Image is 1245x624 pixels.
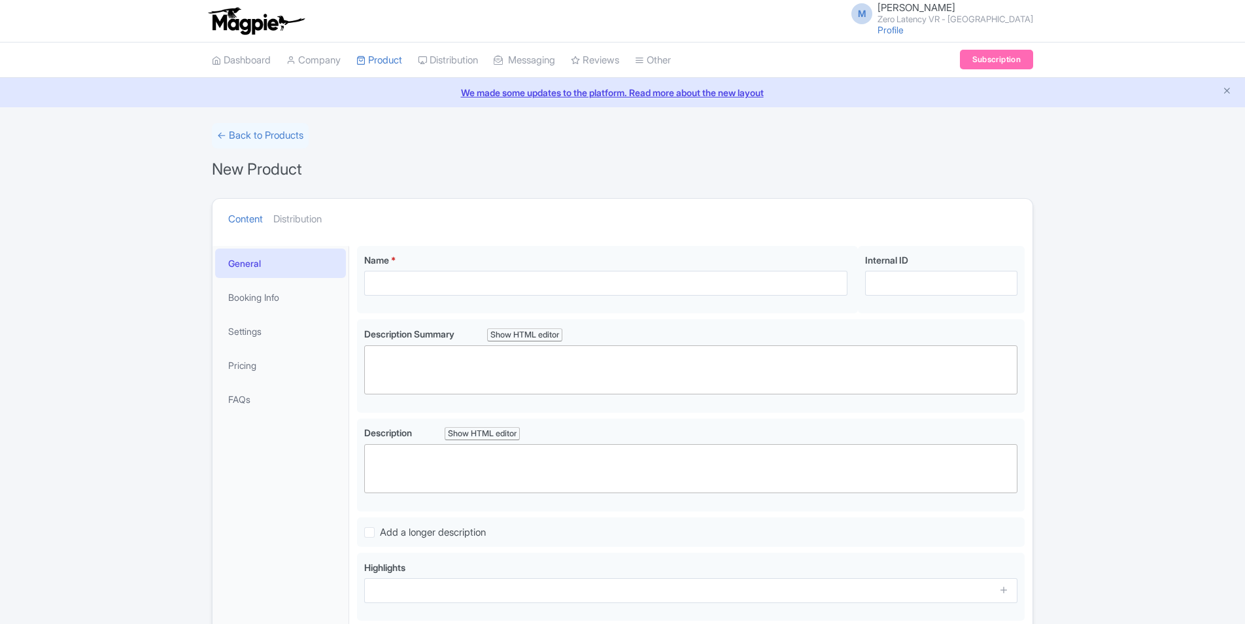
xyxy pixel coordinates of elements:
[228,199,263,240] a: Content
[212,123,309,148] a: ← Back to Products
[844,3,1033,24] a: M [PERSON_NAME] Zero Latency VR - [GEOGRAPHIC_DATA]
[212,156,302,182] h1: New Product
[364,254,389,266] span: Name
[215,351,346,380] a: Pricing
[571,43,619,78] a: Reviews
[205,7,307,35] img: logo-ab69f6fb50320c5b225c76a69d11143b.png
[364,562,405,573] span: Highlights
[215,385,346,414] a: FAQs
[273,199,322,240] a: Distribution
[1222,84,1232,99] button: Close announcement
[487,328,562,342] div: Show HTML editor
[286,43,341,78] a: Company
[635,43,671,78] a: Other
[960,50,1033,69] a: Subscription
[215,249,346,278] a: General
[8,86,1237,99] a: We made some updates to the platform. Read more about the new layout
[364,328,454,339] span: Description Summary
[212,43,271,78] a: Dashboard
[356,43,402,78] a: Product
[364,427,412,438] span: Description
[851,3,872,24] span: M
[878,1,955,14] span: [PERSON_NAME]
[878,15,1033,24] small: Zero Latency VR - [GEOGRAPHIC_DATA]
[865,254,908,266] span: Internal ID
[878,24,904,35] a: Profile
[494,43,555,78] a: Messaging
[380,526,486,538] span: Add a longer description
[215,317,346,346] a: Settings
[418,43,478,78] a: Distribution
[445,427,520,441] div: Show HTML editor
[215,283,346,312] a: Booking Info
